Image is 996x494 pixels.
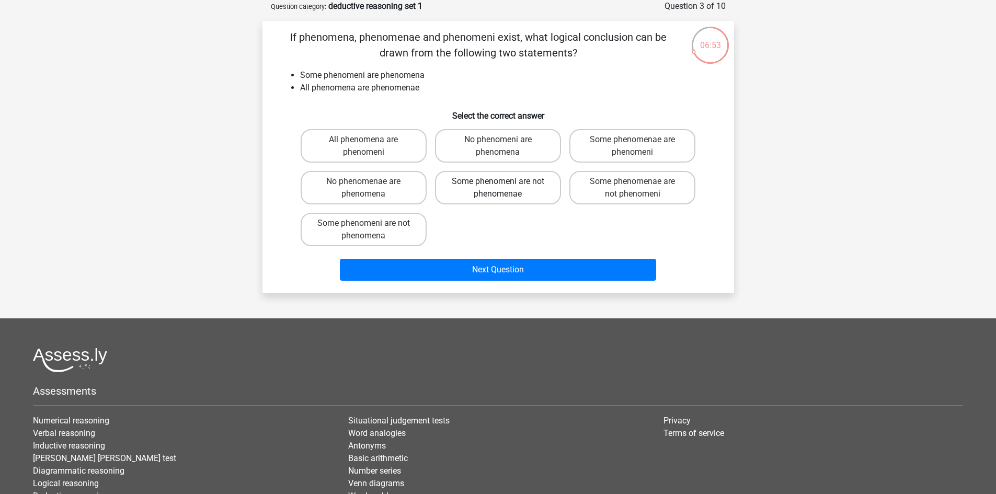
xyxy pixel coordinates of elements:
[328,1,422,11] strong: deductive reasoning set 1
[340,259,656,281] button: Next Question
[33,453,176,463] a: [PERSON_NAME] [PERSON_NAME] test
[33,348,107,372] img: Assessly logo
[33,441,105,451] a: Inductive reasoning
[348,478,404,488] a: Venn diagrams
[348,453,408,463] a: Basic arithmetic
[569,129,695,163] label: Some phenomenae are phenomeni
[301,171,427,204] label: No phenomenae are phenomena
[279,102,717,121] h6: Select the correct answer
[663,428,724,438] a: Terms of service
[33,478,99,488] a: Logical reasoning
[348,416,450,426] a: Situational judgement tests
[435,171,561,204] label: Some phenomeni are not phenomenae
[348,441,386,451] a: Antonyms
[348,466,401,476] a: Number series
[301,129,427,163] label: All phenomena are phenomeni
[33,428,95,438] a: Verbal reasoning
[691,26,730,52] div: 06:53
[300,69,717,82] li: Some phenomeni are phenomena
[663,416,691,426] a: Privacy
[435,129,561,163] label: No phenomeni are phenomena
[33,416,109,426] a: Numerical reasoning
[301,213,427,246] label: Some phenomeni are not phenomena
[279,29,678,61] p: If phenomena, phenomenae and phenomeni exist, what logical conclusion can be drawn from the follo...
[569,171,695,204] label: Some phenomenae are not phenomeni
[348,428,406,438] a: Word analogies
[271,3,326,10] small: Question category:
[300,82,717,94] li: All phenomena are phenomenae
[33,466,124,476] a: Diagrammatic reasoning
[33,385,963,397] h5: Assessments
